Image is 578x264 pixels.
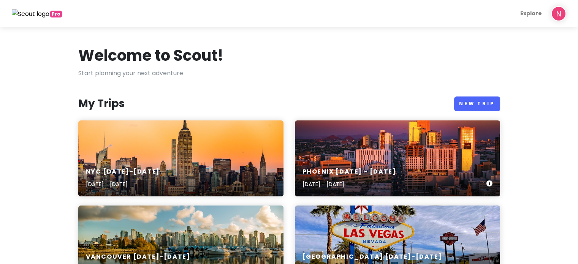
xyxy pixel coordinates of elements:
[12,9,62,19] a: Pro
[302,180,396,188] p: [DATE] - [DATE]
[551,6,566,21] img: User profile
[78,46,223,65] h1: Welcome to Scout!
[78,97,125,111] h3: My Trips
[86,253,190,261] h6: Vancouver [DATE]-[DATE]
[78,120,283,196] a: landscape photo of New York Empire State BuildingNYC [DATE]-[DATE][DATE] - [DATE]
[12,9,50,19] img: Scout logo
[302,253,442,261] h6: [GEOGRAPHIC_DATA] [DATE]-[DATE]
[302,168,396,176] h6: Phoenix [DATE] - [DATE]
[454,96,500,111] a: New Trip
[517,6,545,21] a: Explore
[295,120,500,196] a: A view of a city with tall buildingsPhoenix [DATE] - [DATE][DATE] - [DATE]
[86,168,160,176] h6: NYC [DATE]-[DATE]
[78,68,500,78] p: Start planning your next adventure
[50,11,62,17] span: greetings, globetrotter
[86,180,160,188] p: [DATE] - [DATE]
